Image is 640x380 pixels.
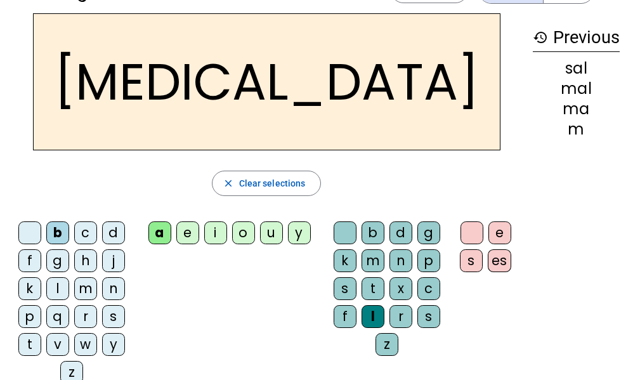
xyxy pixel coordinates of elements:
h3: Previous [533,23,620,52]
div: g [46,249,69,272]
div: m [74,277,97,300]
div: x [389,277,412,300]
div: o [232,221,255,244]
div: r [389,305,412,328]
div: h [74,249,97,272]
div: r [74,305,97,328]
div: e [176,221,199,244]
div: k [334,249,356,272]
div: mal [533,81,620,96]
div: p [18,305,41,328]
div: w [74,333,97,356]
div: c [74,221,97,244]
div: j [102,249,125,272]
div: s [102,305,125,328]
div: b [362,221,384,244]
div: s [334,277,356,300]
div: y [288,221,311,244]
div: l [362,305,384,328]
div: u [260,221,283,244]
div: es [488,249,511,272]
div: sal [533,61,620,76]
div: k [18,277,41,300]
div: y [102,333,125,356]
div: b [46,221,69,244]
div: l [46,277,69,300]
div: q [46,305,69,328]
button: Clear selections [212,171,322,196]
div: ma [533,102,620,117]
div: f [18,249,41,272]
div: t [18,333,41,356]
div: g [417,221,440,244]
div: s [417,305,440,328]
div: e [488,221,511,244]
div: c [417,277,440,300]
div: s [460,249,483,272]
div: m [362,249,384,272]
div: p [417,249,440,272]
div: v [46,333,69,356]
div: a [148,221,171,244]
div: t [362,277,384,300]
div: n [389,249,412,272]
div: n [102,277,125,300]
h2: [MEDICAL_DATA] [33,13,500,150]
div: z [376,333,398,356]
div: m [533,122,620,137]
mat-icon: close [223,178,234,189]
div: f [334,305,356,328]
div: d [102,221,125,244]
mat-icon: history [533,30,548,45]
span: Clear selections [239,176,306,191]
div: d [389,221,412,244]
div: i [204,221,227,244]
